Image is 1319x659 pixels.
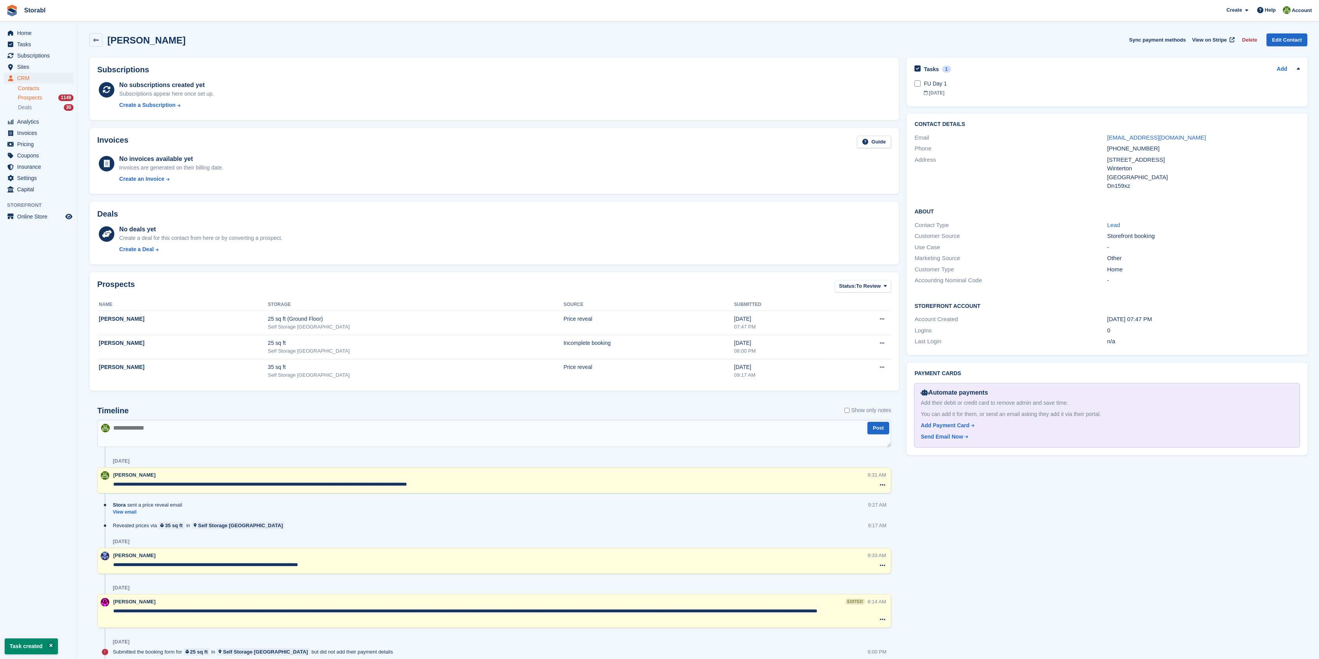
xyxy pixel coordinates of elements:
div: sent a price reveal email [113,501,186,509]
a: menu [4,73,74,84]
div: FU Day 1 [924,80,1300,88]
div: 09:17 AM [734,371,832,379]
span: Home [17,28,64,38]
div: Address [914,156,1107,191]
p: Task created [5,638,58,654]
span: Settings [17,173,64,184]
h2: Invoices [97,136,128,149]
div: Customer Type [914,265,1107,274]
div: Home [1107,265,1300,274]
h2: Timeline [97,406,129,415]
div: [DATE] [734,315,832,323]
div: Email [914,133,1107,142]
th: Submitted [734,299,832,311]
a: Create a Subscription [119,101,214,109]
div: [PHONE_NUMBER] [1107,144,1300,153]
span: Create [1226,6,1242,14]
span: [PERSON_NAME] [113,552,156,558]
a: Self Storage [GEOGRAPHIC_DATA] [217,648,310,656]
a: Lead [1107,222,1120,228]
button: Post [867,422,889,435]
div: [DATE] [924,89,1300,96]
a: menu [4,211,74,222]
div: [PERSON_NAME] [99,315,268,323]
a: Preview store [64,212,74,221]
span: [PERSON_NAME] [113,599,156,605]
div: Winterton [1107,164,1300,173]
div: Phone [914,144,1107,153]
span: Online Store [17,211,64,222]
a: Deals 30 [18,103,74,112]
div: Self Storage [GEOGRAPHIC_DATA] [268,371,564,379]
a: Guide [857,136,891,149]
a: menu [4,128,74,138]
div: 9:31 AM [868,471,886,479]
div: Automate payments [921,388,1293,397]
div: Other [1107,254,1300,263]
div: [DATE] [113,538,130,545]
span: Coupons [17,150,64,161]
div: 9:27 AM [868,501,887,509]
div: Add their debit or credit card to remove admin and save time. [921,399,1293,407]
a: menu [4,150,74,161]
span: Prospects [18,94,42,101]
span: [PERSON_NAME] [113,472,156,478]
a: menu [4,28,74,38]
div: Create a Deal [119,245,154,253]
a: menu [4,50,74,61]
div: 35 sq ft [268,363,564,371]
input: Show only notes [844,406,850,414]
h2: Payment cards [914,371,1300,377]
div: [DATE] [734,363,832,371]
span: Account [1292,7,1312,14]
div: Subscriptions appear here once set up. [119,90,214,98]
div: [STREET_ADDRESS] [1107,156,1300,164]
div: Incomplete booking [564,339,734,347]
h2: Deals [97,210,118,219]
div: Send Email Now [921,433,963,441]
a: menu [4,161,74,172]
a: menu [4,39,74,50]
h2: Prospects [97,280,135,294]
div: 1 [942,66,951,73]
div: 08:00 PM [734,347,832,355]
span: CRM [17,73,64,84]
div: Self Storage [GEOGRAPHIC_DATA] [268,323,564,331]
a: menu [4,173,74,184]
a: Self Storage [GEOGRAPHIC_DATA] [192,522,285,529]
div: No invoices available yet [119,154,224,164]
div: Accounting Nominal Code [914,276,1107,285]
a: Add Payment Card [921,421,1290,430]
a: 35 sq ft [158,522,184,529]
div: [DATE] [734,339,832,347]
span: Sites [17,61,64,72]
span: Storefront [7,201,77,209]
img: Shurrelle Harrington [101,471,109,480]
div: edited [846,599,864,605]
a: Add [1277,65,1287,74]
h2: About [914,207,1300,215]
div: Logins [914,326,1107,335]
span: Analytics [17,116,64,127]
span: Tasks [17,39,64,50]
a: [EMAIL_ADDRESS][DOMAIN_NAME] [1107,134,1206,141]
a: menu [4,61,74,72]
div: Use Case [914,243,1107,252]
div: 07:47 PM [734,323,832,331]
th: Name [97,299,268,311]
a: Edit Contact [1266,33,1307,46]
div: Price reveal [564,315,734,323]
div: 25 sq ft [190,648,208,656]
div: 25 sq ft [268,339,564,347]
div: Account Created [914,315,1107,324]
div: - [1107,276,1300,285]
div: Add Payment Card [921,421,969,430]
span: Deals [18,104,32,111]
a: View on Stripe [1189,33,1236,46]
div: Customer Source [914,232,1107,241]
div: Create a Subscription [119,101,176,109]
div: No subscriptions created yet [119,80,214,90]
div: You can add it for them, or send an email asking they add it via their portal. [921,410,1293,418]
a: Create an Invoice [119,175,224,183]
a: FU Day 1 [DATE] [924,76,1300,100]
